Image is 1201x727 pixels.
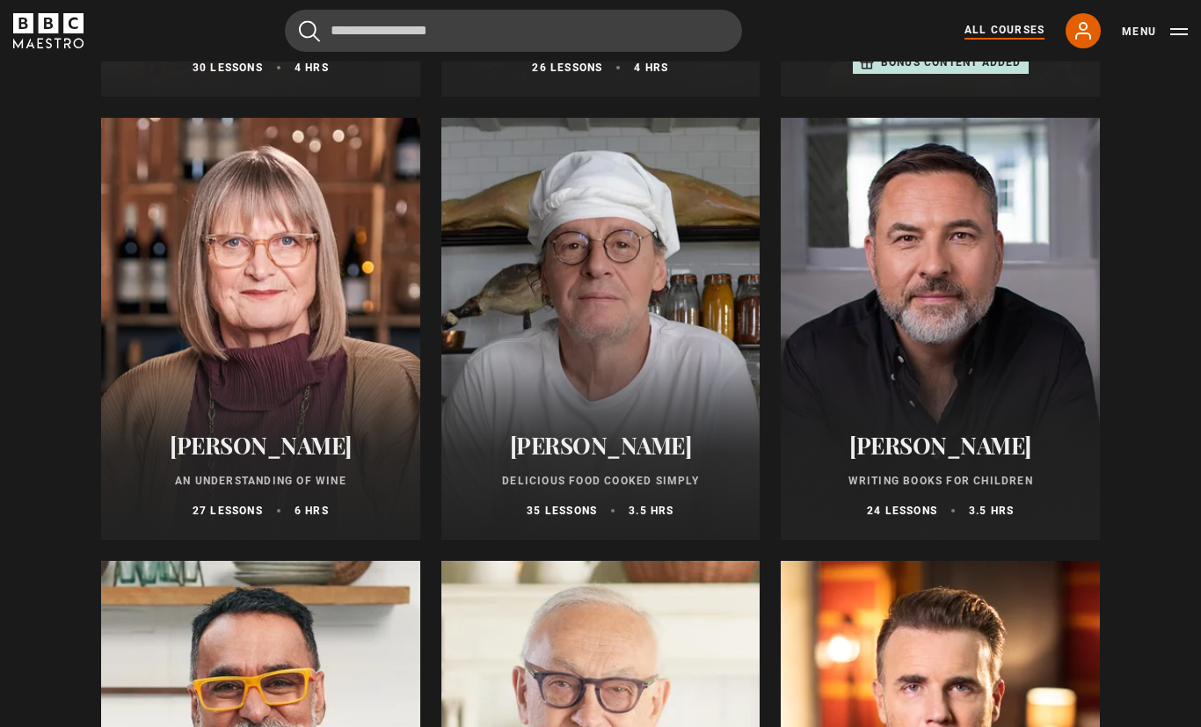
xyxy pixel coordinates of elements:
button: Toggle navigation [1122,23,1188,40]
p: 27 lessons [193,503,263,519]
p: 35 lessons [527,503,597,519]
button: Submit the search query [299,20,320,42]
h2: [PERSON_NAME] [122,432,399,459]
p: 26 lessons [532,60,602,76]
h2: [PERSON_NAME] [462,432,739,459]
p: Bonus content added [881,55,1022,70]
a: [PERSON_NAME] An Understanding of Wine 27 lessons 6 hrs [101,118,420,540]
p: Writing Books for Children [802,473,1079,489]
input: Search [285,10,742,52]
p: 4 hrs [295,60,329,76]
p: 4 hrs [634,60,668,76]
p: 30 lessons [193,60,263,76]
p: Delicious Food Cooked Simply [462,473,739,489]
p: 3.5 hrs [969,503,1014,519]
p: An Understanding of Wine [122,473,399,489]
h2: [PERSON_NAME] [802,432,1079,459]
p: 24 lessons [867,503,937,519]
p: 6 hrs [295,503,329,519]
a: All Courses [964,22,1045,40]
a: [PERSON_NAME] Delicious Food Cooked Simply 35 lessons 3.5 hrs [441,118,761,540]
svg: BBC Maestro [13,13,84,48]
p: 3.5 hrs [629,503,673,519]
a: [PERSON_NAME] Writing Books for Children 24 lessons 3.5 hrs [781,118,1100,540]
